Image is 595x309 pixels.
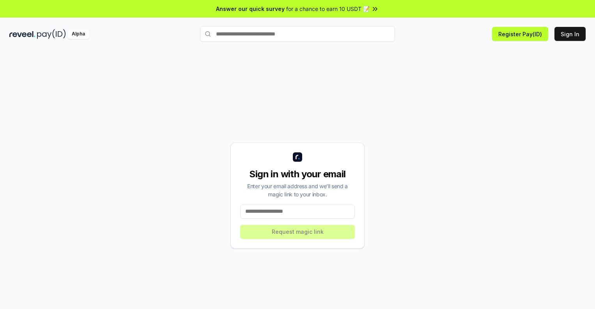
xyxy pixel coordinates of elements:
div: Alpha [67,29,89,39]
button: Sign In [554,27,586,41]
button: Register Pay(ID) [492,27,548,41]
img: reveel_dark [9,29,35,39]
img: pay_id [37,29,66,39]
span: for a chance to earn 10 USDT 📝 [286,5,370,13]
img: logo_small [293,152,302,162]
span: Answer our quick survey [216,5,285,13]
div: Sign in with your email [240,168,355,180]
div: Enter your email address and we’ll send a magic link to your inbox. [240,182,355,198]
